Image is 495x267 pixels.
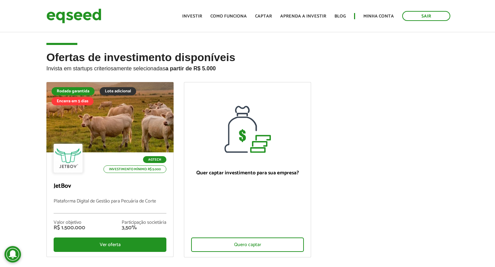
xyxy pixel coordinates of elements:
a: Blog [334,14,346,19]
p: Investimento mínimo: R$ 5.000 [103,165,166,173]
div: Rodada garantida [52,87,95,95]
div: Lote adicional [100,87,136,95]
a: Como funciona [210,14,247,19]
a: Quer captar investimento para sua empresa? Quero captar [184,82,311,257]
a: Aprenda a investir [280,14,326,19]
div: Encerra em 5 dias [52,97,93,105]
div: Participação societária [122,220,166,225]
p: Invista em startups criteriosamente selecionadas [46,63,449,72]
div: Quero captar [191,237,304,252]
div: Valor objetivo [54,220,85,225]
h2: Ofertas de investimento disponíveis [46,51,449,82]
a: Investir [182,14,202,19]
img: EqSeed [46,7,101,25]
p: Agtech [143,156,166,163]
div: Ver oferta [54,237,166,252]
a: Minha conta [363,14,394,19]
a: Rodada garantida Lote adicional Encerra em 5 dias Agtech Investimento mínimo: R$ 5.000 JetBov Pla... [46,82,174,257]
strong: a partir de R$ 5.000 [165,66,216,71]
div: 3,50% [122,225,166,231]
p: JetBov [54,183,166,190]
p: Plataforma Digital de Gestão para Pecuária de Corte [54,199,166,213]
div: R$ 1.500.000 [54,225,85,231]
a: Sair [402,11,450,21]
p: Quer captar investimento para sua empresa? [191,170,304,176]
a: Captar [255,14,272,19]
